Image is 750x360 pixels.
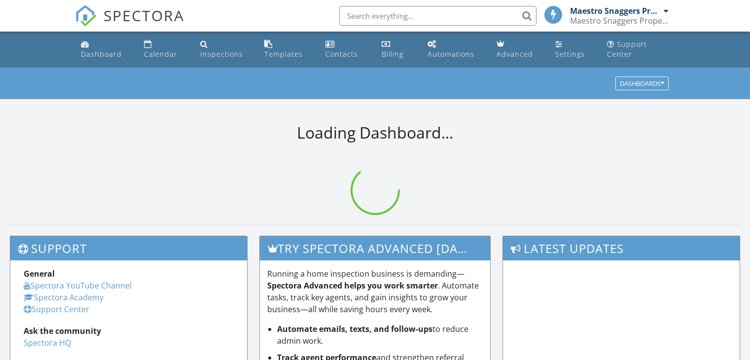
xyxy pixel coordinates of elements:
div: Maestro Snaggers Property Observer [570,16,669,26]
div: Billing [382,49,403,59]
div: Ask the community [24,325,234,337]
a: Spectora YouTube Channel [24,280,132,291]
h3: Support [10,236,247,260]
input: Search everything... [339,6,536,26]
a: Support Center [603,36,673,64]
div: Contacts [325,49,358,59]
a: Spectora Academy [24,292,104,303]
a: SPECTORA [75,13,184,34]
button: Dashboards [615,77,669,91]
a: Automations (Basic) [424,36,485,64]
a: Templates [260,36,314,64]
strong: Automate emails, texts, and follow-ups [277,324,432,334]
a: Support Center [24,304,89,315]
div: Calendar [144,49,178,59]
div: Advanced [497,49,533,59]
div: Settings [555,49,585,59]
li: to reduce admin work. [277,323,483,347]
a: Spectora HQ [24,337,71,348]
h3: Latest Updates [503,236,740,260]
div: Dashboard [81,49,122,59]
div: Maestro Snaggers Property Observer LLC [570,6,661,16]
a: Advanced [493,36,543,64]
a: Settings [551,36,595,64]
h3: Try spectora advanced [DATE] [260,236,491,260]
div: Dashboards [620,80,664,87]
strong: General [24,268,55,279]
a: Billing [378,36,416,64]
span: SPECTORA [104,5,184,26]
a: Contacts [321,36,370,64]
p: Running a home inspection business is demanding— . Automate tasks, track key agents, and gain ins... [267,268,483,315]
a: Calendar [140,36,188,64]
div: Templates [264,49,303,59]
img: The Best Home Inspection Software - Spectora [75,5,97,27]
a: Dashboard [77,36,132,64]
strong: Spectora Advanced helps you work smarter [267,280,438,291]
div: Automations [428,49,474,59]
a: Inspections [196,36,253,64]
div: Inspections [200,49,243,59]
div: Support Center [607,39,647,59]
